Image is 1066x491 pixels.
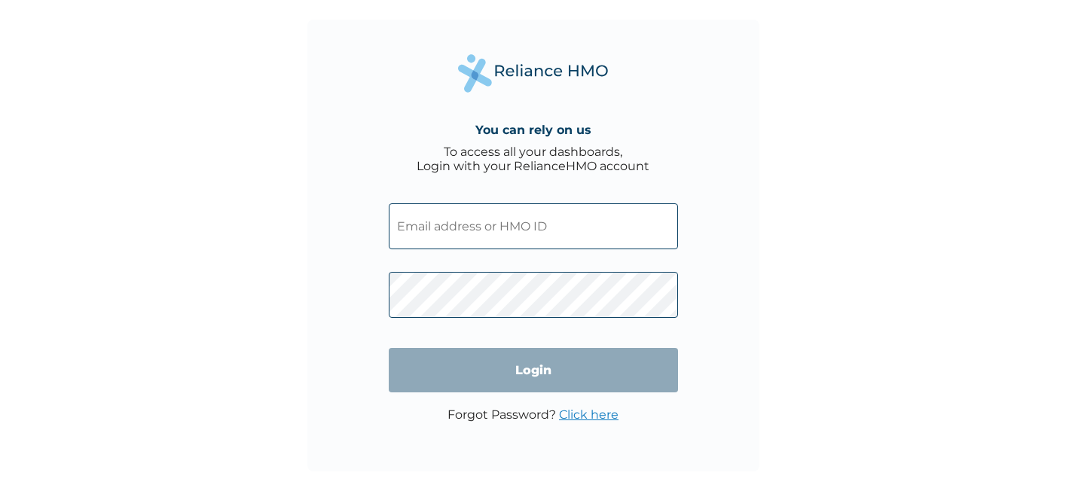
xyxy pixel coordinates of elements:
div: To access all your dashboards, Login with your RelianceHMO account [417,145,649,173]
input: Login [389,348,678,392]
img: Reliance Health's Logo [458,54,609,93]
input: Email address or HMO ID [389,203,678,249]
h4: You can rely on us [475,123,591,137]
p: Forgot Password? [447,407,619,422]
a: Click here [559,407,619,422]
